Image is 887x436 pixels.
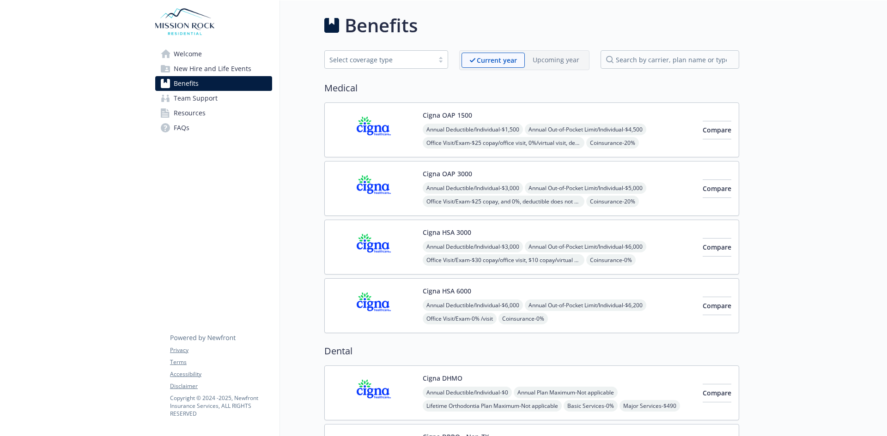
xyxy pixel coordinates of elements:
span: Team Support [174,91,218,106]
a: Benefits [155,76,272,91]
span: Annual Deductible/Individual - $1,500 [423,124,523,135]
span: Coinsurance - 0% [498,313,548,324]
button: Cigna OAP 3000 [423,169,472,179]
span: Compare [703,125,731,134]
span: Office Visit/Exam - $30 copay/office visit, $10 copay/virtual visit [423,254,584,266]
span: Welcome [174,47,202,61]
span: Office Visit/Exam - 0% /visit [423,313,497,324]
img: CIGNA carrier logo [332,286,415,325]
span: Annual Out-of-Pocket Limit/Individual - $6,200 [525,299,646,311]
button: Compare [703,297,731,315]
span: Compare [703,301,731,310]
span: Resources [174,106,206,120]
img: CIGNA carrier logo [332,227,415,267]
img: CIGNA carrier logo [332,169,415,208]
h2: Medical [324,81,739,95]
span: Annual Deductible/Individual - $0 [423,387,512,398]
button: Cigna HSA 3000 [423,227,471,237]
a: Privacy [170,346,272,354]
span: Upcoming year [525,53,587,68]
img: CIGNA carrier logo [332,373,415,412]
a: Team Support [155,91,272,106]
span: Coinsurance - 0% [586,254,636,266]
span: Office Visit/Exam - $25 copay/office visit, 0%/virtual visit, deductible does not apply [423,137,584,149]
span: Office Visit/Exam - $25 copay, and 0%, deductible does not apply [423,196,584,207]
span: Annual Plan Maximum - Not applicable [514,387,618,398]
button: Cigna HSA 6000 [423,286,471,296]
span: Annual Deductible/Individual - $3,000 [423,182,523,194]
a: Resources [155,106,272,120]
button: Cigna DHMO [423,373,462,383]
span: Basic Services - 0% [564,400,618,412]
span: Compare [703,184,731,193]
span: Annual Out-of-Pocket Limit/Individual - $4,500 [525,124,646,135]
span: Lifetime Orthodontia Plan Maximum - Not applicable [423,400,562,412]
h1: Benefits [345,12,418,39]
button: Cigna OAP 1500 [423,110,472,120]
p: Copyright © 2024 - 2025 , Newfront Insurance Services, ALL RIGHTS RESERVED [170,394,272,418]
img: CIGNA carrier logo [332,110,415,149]
button: Compare [703,384,731,402]
span: Annual Out-of-Pocket Limit/Individual - $6,000 [525,241,646,252]
a: New Hire and Life Events [155,61,272,76]
span: Benefits [174,76,199,91]
h2: Dental [324,344,739,358]
span: Annual Out-of-Pocket Limit/Individual - $5,000 [525,182,646,194]
p: Upcoming year [533,55,579,65]
p: Current year [477,55,517,65]
span: Compare [703,243,731,251]
span: FAQs [174,120,189,135]
span: Coinsurance - 20% [586,196,639,207]
a: Disclaimer [170,382,272,390]
button: Compare [703,179,731,198]
button: Compare [703,238,731,257]
button: Compare [703,121,731,139]
span: New Hire and Life Events [174,61,251,76]
a: FAQs [155,120,272,135]
span: Annual Deductible/Individual - $3,000 [423,241,523,252]
span: Coinsurance - 20% [586,137,639,149]
a: Terms [170,358,272,366]
a: Welcome [155,47,272,61]
span: Major Services - $490 [620,400,680,412]
a: Accessibility [170,370,272,378]
input: search by carrier, plan name or type [601,50,739,69]
div: Select coverage type [329,55,429,65]
span: Compare [703,388,731,397]
span: Annual Deductible/Individual - $6,000 [423,299,523,311]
